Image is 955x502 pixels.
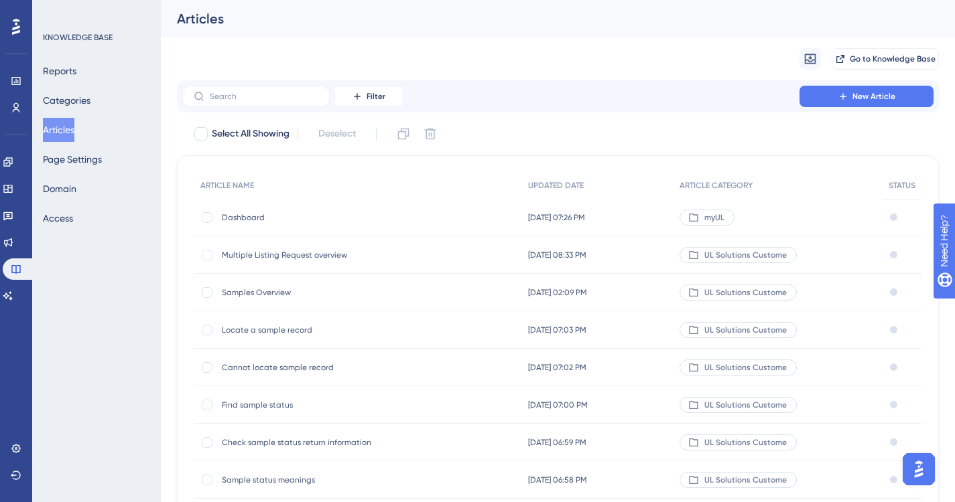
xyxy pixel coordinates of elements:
[850,54,936,64] span: Go to Knowledge Base
[222,325,436,335] span: Locate a sample record
[43,59,76,83] button: Reports
[43,118,74,142] button: Articles
[43,88,90,112] button: Categories
[210,92,318,101] input: Search
[43,147,102,171] button: Page Settings
[704,325,787,335] span: UL Solutions Custome
[222,287,436,298] span: Samples Overview
[704,362,787,373] span: UL Solutions Custome
[528,437,586,448] span: [DATE] 06:59 PM
[222,475,436,485] span: Sample status meanings
[335,86,402,107] button: Filter
[43,32,113,43] div: KNOWLEDGE BASE
[680,180,753,191] span: ARTICLE CATEGORY
[899,449,939,489] iframe: UserGuiding AI Assistant Launcher
[528,212,585,223] span: [DATE] 07:26 PM
[704,400,787,410] span: UL Solutions Custome
[31,3,84,19] span: Need Help?
[43,177,76,201] button: Domain
[704,250,787,260] span: UL Solutions Custome
[852,91,895,102] span: New Article
[43,206,73,230] button: Access
[177,9,905,28] div: Articles
[528,475,587,485] span: [DATE] 06:58 PM
[528,287,587,298] span: [DATE] 02:09 PM
[212,126,290,142] span: Select All Showing
[528,400,588,410] span: [DATE] 07:00 PM
[222,212,436,223] span: Dashboard
[704,287,787,298] span: UL Solutions Custome
[704,212,724,223] span: myUL
[200,180,254,191] span: ARTICLE NAME
[222,362,436,373] span: Cannot locate sample record
[528,325,586,335] span: [DATE] 07:03 PM
[528,250,586,260] span: [DATE] 08:33 PM
[832,48,939,70] button: Go to Knowledge Base
[367,91,385,102] span: Filter
[704,437,787,448] span: UL Solutions Custome
[800,86,934,107] button: New Article
[704,475,787,485] span: UL Solutions Custome
[889,180,915,191] span: STATUS
[222,400,436,410] span: Find sample status
[528,362,586,373] span: [DATE] 07:02 PM
[222,437,436,448] span: Check sample status return information
[318,126,356,142] span: Deselect
[528,180,584,191] span: UPDATED DATE
[222,250,436,260] span: Multiple Listing Request overview
[306,122,368,146] button: Deselect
